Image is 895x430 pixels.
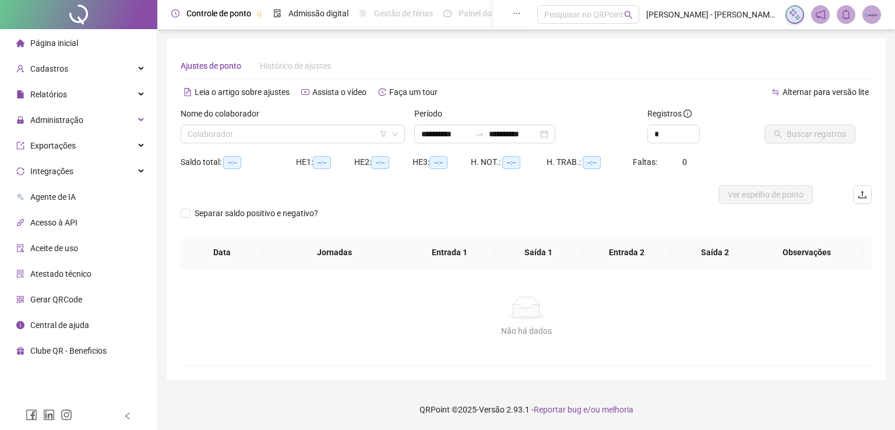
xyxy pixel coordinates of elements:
[647,107,692,120] span: Registros
[771,88,780,96] span: swap
[414,107,450,120] label: Período
[760,246,854,259] span: Observações
[181,156,296,169] div: Saldo total:
[263,237,405,269] th: Jornadas
[16,295,24,304] span: qrcode
[30,295,82,304] span: Gerar QRCode
[371,156,389,169] span: --:--
[16,270,24,278] span: solution
[583,156,601,169] span: --:--
[30,167,73,176] span: Integrações
[16,116,24,124] span: lock
[413,156,471,169] div: HE 3:
[30,90,67,99] span: Relatórios
[30,320,89,330] span: Central de ajuda
[646,8,778,21] span: [PERSON_NAME] - [PERSON_NAME] CONSULTORIA EMPRESARIAL LTDA
[863,6,880,23] img: 83437
[459,9,504,18] span: Painel do DP
[312,87,367,97] span: Assista o vídeo
[30,38,78,48] span: Página inicial
[181,237,263,269] th: Data
[181,107,267,120] label: Nome do colaborador
[223,156,241,169] span: --:--
[30,218,77,227] span: Acesso à API
[30,269,91,279] span: Atestado técnico
[190,207,323,220] span: Separar saldo positivo e negativo?
[16,90,24,98] span: file
[195,87,290,97] span: Leia o artigo sobre ajustes
[195,325,858,337] div: Não há dados
[296,156,354,169] div: HE 1:
[30,346,107,355] span: Clube QR - Beneficios
[273,9,281,17] span: file-done
[16,244,24,252] span: audit
[582,237,671,269] th: Entrada 2
[374,9,433,18] span: Gestão de férias
[313,156,331,169] span: --:--
[30,141,76,150] span: Exportações
[359,9,367,17] span: sun
[513,9,521,17] span: ellipsis
[43,409,55,421] span: linkedin
[682,157,687,167] span: 0
[186,9,251,18] span: Controle de ponto
[124,412,132,420] span: left
[494,237,583,269] th: Saída 1
[479,405,505,414] span: Versão
[547,156,633,169] div: H. TRAB.:
[750,237,863,269] th: Observações
[718,185,813,204] button: Ver espelho de ponto
[764,125,855,143] button: Buscar registros
[858,190,867,199] span: upload
[171,9,179,17] span: clock-circle
[30,115,83,125] span: Administração
[354,156,413,169] div: HE 2:
[30,64,68,73] span: Cadastros
[534,405,633,414] span: Reportar bug e/ou melhoria
[671,237,759,269] th: Saída 2
[16,347,24,355] span: gift
[16,142,24,150] span: export
[788,8,801,21] img: sparkle-icon.fc2bf0ac1784a2077858766a79e2daf3.svg
[301,88,309,96] span: youtube
[380,131,387,138] span: filter
[633,157,659,167] span: Faltas:
[30,244,78,253] span: Aceite de uso
[256,10,263,17] span: pushpin
[157,389,895,430] footer: QRPoint © 2025 - 2.93.1 -
[16,321,24,329] span: info-circle
[475,129,484,139] span: swap-right
[815,9,826,20] span: notification
[260,61,331,71] span: Histórico de ajustes
[389,87,438,97] span: Faça um tour
[30,192,76,202] span: Agente de IA
[443,9,452,17] span: dashboard
[288,9,348,18] span: Admissão digital
[429,156,447,169] span: --:--
[16,167,24,175] span: sync
[16,39,24,47] span: home
[378,88,386,96] span: history
[61,409,72,421] span: instagram
[16,65,24,73] span: user-add
[475,129,484,139] span: to
[392,131,399,138] span: down
[683,110,692,118] span: info-circle
[841,9,851,20] span: bell
[406,237,494,269] th: Entrada 1
[181,61,241,71] span: Ajustes de ponto
[16,218,24,227] span: api
[471,156,547,169] div: H. NOT.:
[26,409,37,421] span: facebook
[783,87,869,97] span: Alternar para versão lite
[624,10,633,19] span: search
[502,156,520,169] span: --:--
[184,88,192,96] span: file-text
